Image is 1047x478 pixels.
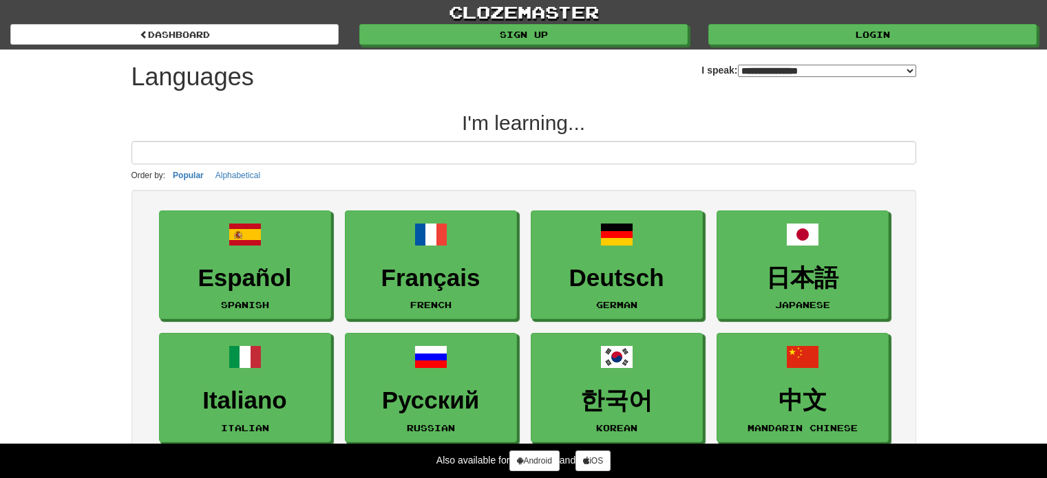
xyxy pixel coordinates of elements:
[538,387,695,414] h3: 한국어
[131,171,166,180] small: Order by:
[596,423,637,433] small: Korean
[538,265,695,292] h3: Deutsch
[10,24,339,45] a: dashboard
[575,450,611,471] a: iOS
[359,24,688,45] a: Sign up
[738,65,916,77] select: I speak:
[352,387,509,414] h3: Русский
[509,450,559,471] a: Android
[159,210,331,320] a: EspañolSpanish
[131,111,916,134] h2: I'm learning...
[724,265,881,292] h3: 日本語
[531,210,703,320] a: DeutschGerman
[159,333,331,442] a: ItalianoItalian
[724,387,881,414] h3: 中文
[596,300,637,309] small: German
[775,300,830,309] small: Japanese
[748,423,858,433] small: Mandarin Chinese
[717,333,889,442] a: 中文Mandarin Chinese
[345,333,517,442] a: РусскийRussian
[221,300,269,309] small: Spanish
[221,423,269,433] small: Italian
[352,265,509,292] h3: Français
[167,265,324,292] h3: Español
[167,387,324,414] h3: Italiano
[717,210,889,320] a: 日本語Japanese
[211,168,264,183] button: Alphabetical
[345,210,517,320] a: FrançaisFrench
[410,300,452,309] small: French
[131,63,254,91] h1: Languages
[701,63,916,77] label: I speak:
[407,423,455,433] small: Russian
[531,333,703,442] a: 한국어Korean
[169,168,208,183] button: Popular
[708,24,1037,45] a: Login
